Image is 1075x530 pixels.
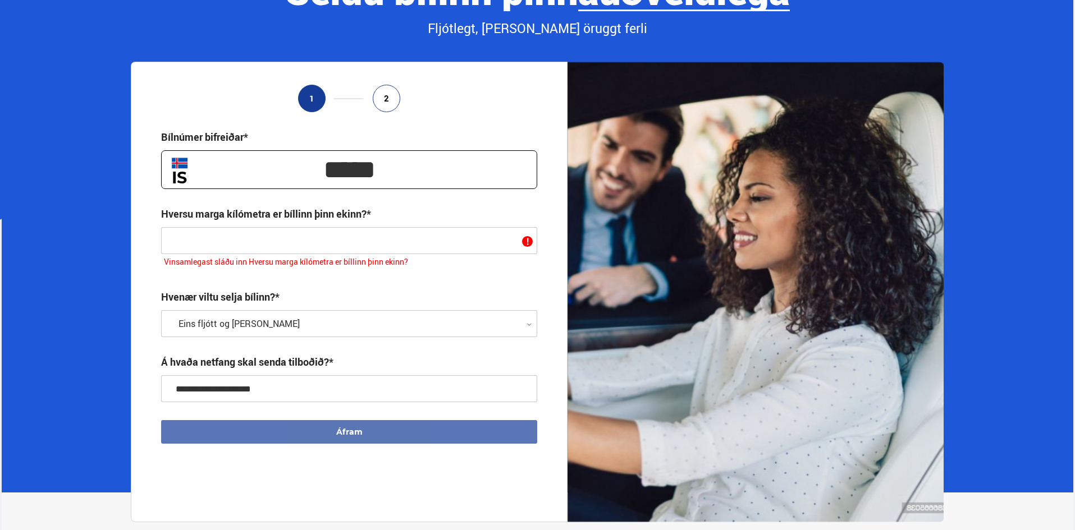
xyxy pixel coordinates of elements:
button: Áfram [161,420,537,444]
div: Hversu marga kílómetra er bíllinn þinn ekinn?* [161,207,371,220]
div: Fljótlegt, [PERSON_NAME] öruggt ferli [131,19,944,38]
div: Vinsamlegast sláðu inn Hversu marga kílómetra er bíllinn þinn ekinn? [161,254,537,272]
span: 2 [384,94,389,103]
label: Hvenær viltu selja bílinn?* [161,290,280,303]
button: Opna LiveChat spjallviðmót [9,4,43,38]
div: Á hvaða netfang skal senda tilboðið?* [161,355,333,368]
div: Bílnúmer bifreiðar* [161,130,248,144]
span: 1 [309,94,314,103]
